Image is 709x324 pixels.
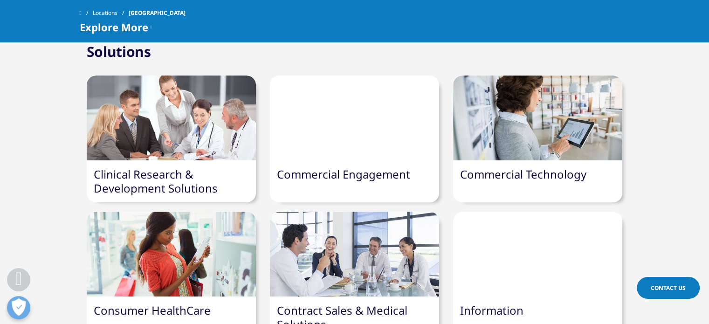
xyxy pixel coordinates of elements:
[94,166,218,196] a: Clinical Research & Development Solutions
[80,21,148,33] span: Explore More
[637,277,700,299] a: Contact Us
[460,303,523,318] a: Information
[93,5,129,21] a: Locations
[277,166,410,182] a: Commercial Engagement
[7,296,30,319] button: Abrir preferencias
[87,42,151,61] h2: Solutions
[129,5,186,21] span: [GEOGRAPHIC_DATA]
[94,303,211,318] a: Consumer HealthCare
[651,284,686,292] span: Contact Us
[460,166,586,182] a: Commercial Technology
